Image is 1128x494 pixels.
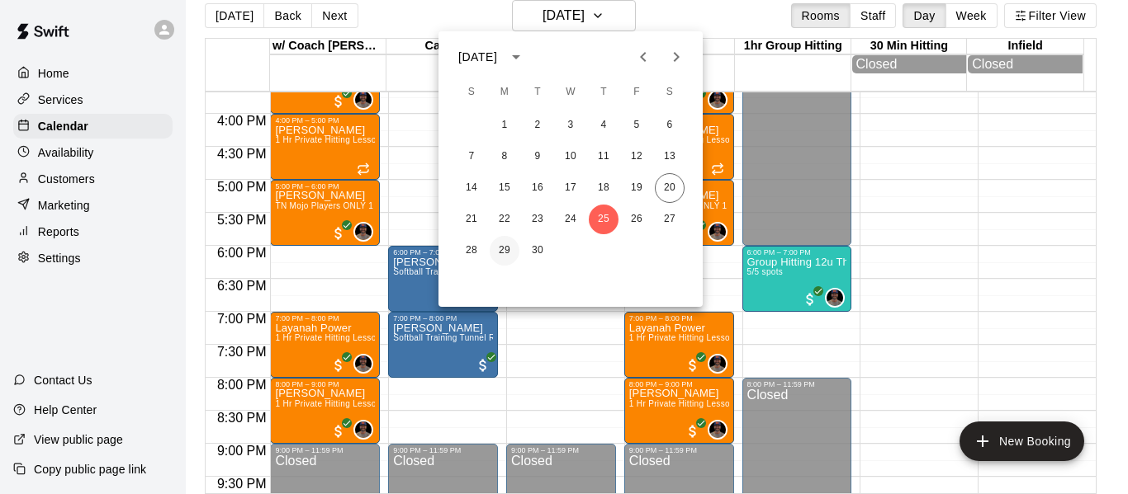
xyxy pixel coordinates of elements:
[556,142,585,172] button: 10
[490,205,519,234] button: 22
[622,142,652,172] button: 12
[589,76,619,109] span: Thursday
[655,76,685,109] span: Saturday
[490,76,519,109] span: Monday
[457,76,486,109] span: Sunday
[622,205,652,234] button: 26
[556,205,585,234] button: 24
[457,205,486,234] button: 21
[589,205,619,234] button: 25
[589,111,619,140] button: 4
[655,205,685,234] button: 27
[556,76,585,109] span: Wednesday
[457,173,486,203] button: 14
[556,173,585,203] button: 17
[490,142,519,172] button: 8
[660,40,693,73] button: Next month
[523,142,552,172] button: 9
[655,173,685,203] button: 20
[523,205,552,234] button: 23
[458,49,497,66] div: [DATE]
[655,111,685,140] button: 6
[457,142,486,172] button: 7
[490,236,519,266] button: 29
[627,40,660,73] button: Previous month
[589,142,619,172] button: 11
[457,236,486,266] button: 28
[655,142,685,172] button: 13
[502,43,530,71] button: calendar view is open, switch to year view
[523,76,552,109] span: Tuesday
[556,111,585,140] button: 3
[622,111,652,140] button: 5
[490,173,519,203] button: 15
[589,173,619,203] button: 18
[622,173,652,203] button: 19
[523,236,552,266] button: 30
[523,111,552,140] button: 2
[490,111,519,140] button: 1
[622,76,652,109] span: Friday
[523,173,552,203] button: 16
